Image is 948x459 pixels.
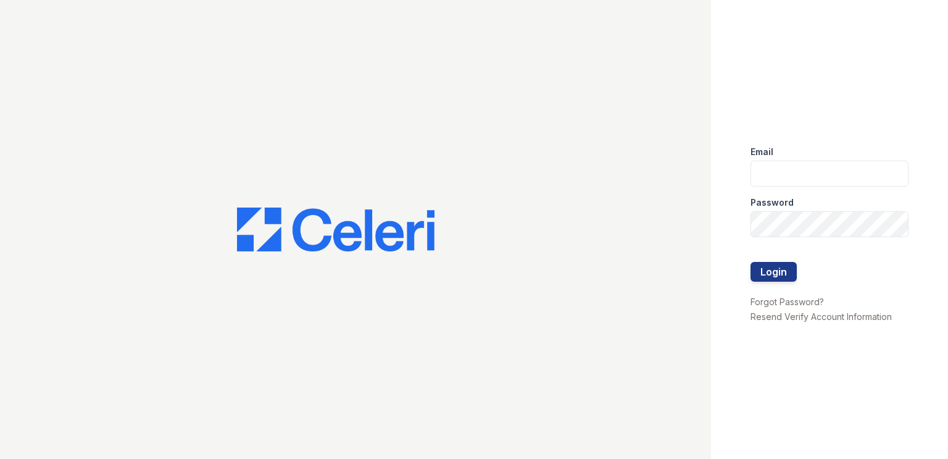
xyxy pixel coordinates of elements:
img: CE_Logo_Blue-a8612792a0a2168367f1c8372b55b34899dd931a85d93a1a3d3e32e68fde9ad4.png [237,208,434,252]
button: Login [750,262,797,282]
a: Forgot Password? [750,297,824,307]
label: Password [750,196,794,209]
a: Resend Verify Account Information [750,311,892,322]
label: Email [750,146,773,158]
